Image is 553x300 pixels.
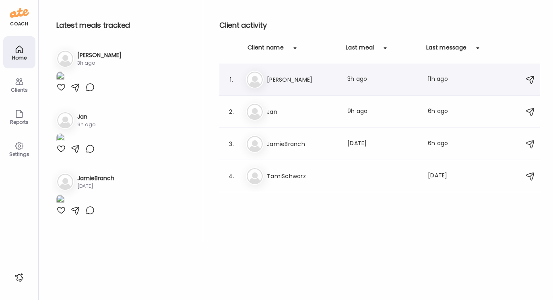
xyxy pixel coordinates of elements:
[5,152,34,157] div: Settings
[227,171,236,181] div: 4.
[77,60,122,67] div: 3h ago
[346,43,374,56] div: Last meal
[5,55,34,60] div: Home
[77,174,114,183] h3: JamieBranch
[267,107,338,117] h3: Jan
[428,139,459,149] div: 6h ago
[10,21,28,27] div: coach
[347,75,418,84] div: 3h ago
[247,168,263,184] img: bg-avatar-default.svg
[5,87,34,92] div: Clients
[56,195,64,205] img: images%2FXImTVQBs16eZqGQ4AKMzePIDoFr2%2FcR4pTXF4rrD5Cv7Ysf1t%2FSrb4EPEaeQXTFGD5vQCm_1080
[77,113,95,121] h3: Jan
[56,133,64,144] img: images%2FgxsDnAh2j9WNQYhcT5jOtutxUNC2%2FrTAEX0Zz7zlsA8oRicMV%2FPNmkqt70nEGGgSO29YRM_1080
[428,171,459,181] div: [DATE]
[227,107,236,117] div: 2.
[428,75,459,84] div: 11h ago
[347,139,418,149] div: [DATE]
[426,43,466,56] div: Last message
[227,139,236,149] div: 3.
[5,119,34,125] div: Reports
[248,43,284,56] div: Client name
[247,72,263,88] img: bg-avatar-default.svg
[56,19,190,31] h2: Latest meals tracked
[77,51,122,60] h3: [PERSON_NAME]
[219,19,540,31] h2: Client activity
[77,183,114,190] div: [DATE]
[10,6,29,19] img: ate
[247,136,263,152] img: bg-avatar-default.svg
[57,174,73,190] img: bg-avatar-default.svg
[267,171,338,181] h3: TamiSchwarz
[77,121,95,128] div: 9h ago
[56,72,64,82] img: images%2F34M9xvfC7VOFbuVuzn79gX2qEI22%2FiN0x2lhoFyzTilrEvMQm%2Fqrdqh38YGosczjLSgHZw_1080
[267,139,338,149] h3: JamieBranch
[247,104,263,120] img: bg-avatar-default.svg
[267,75,338,84] h3: [PERSON_NAME]
[57,51,73,67] img: bg-avatar-default.svg
[428,107,459,117] div: 6h ago
[57,112,73,128] img: bg-avatar-default.svg
[227,75,236,84] div: 1.
[347,107,418,117] div: 9h ago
